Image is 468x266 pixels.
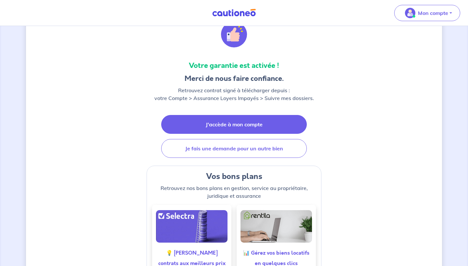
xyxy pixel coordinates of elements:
img: illu_alert_hand.svg [221,21,247,47]
a: J'accède à mon compte [161,115,307,134]
h4: Vos bons plans [152,171,316,182]
img: good-deals-selectra.alt [156,210,227,243]
img: Cautioneo [210,9,258,17]
img: illu_account_valid_menu.svg [405,8,415,18]
button: illu_account_valid_menu.svgMon compte [394,5,460,21]
p: Retrouvez nos bons plans en gestion, service au propriétaire, juridique et assurance [152,184,316,200]
h3: Merci de nous faire confiance. [154,73,314,84]
a: Je fais une demande pour un autre bien [161,139,307,158]
strong: Votre garantie est activée ! [189,60,279,70]
p: Mon compte [418,9,448,17]
img: good-deals-rentila.alt [240,210,312,243]
p: Retrouvez contrat signé à télécharger depuis : votre Compte > Assurance Loyers Impayés > Suivre m... [154,86,314,102]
